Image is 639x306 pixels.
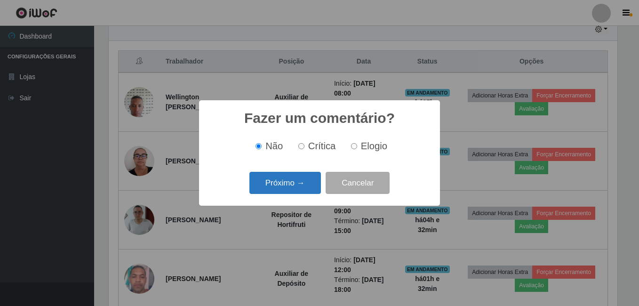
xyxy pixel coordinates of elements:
[265,141,283,151] span: Não
[256,143,262,149] input: Não
[244,110,395,127] h2: Fazer um comentário?
[361,141,387,151] span: Elogio
[326,172,390,194] button: Cancelar
[308,141,336,151] span: Crítica
[249,172,321,194] button: Próximo →
[351,143,357,149] input: Elogio
[298,143,304,149] input: Crítica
